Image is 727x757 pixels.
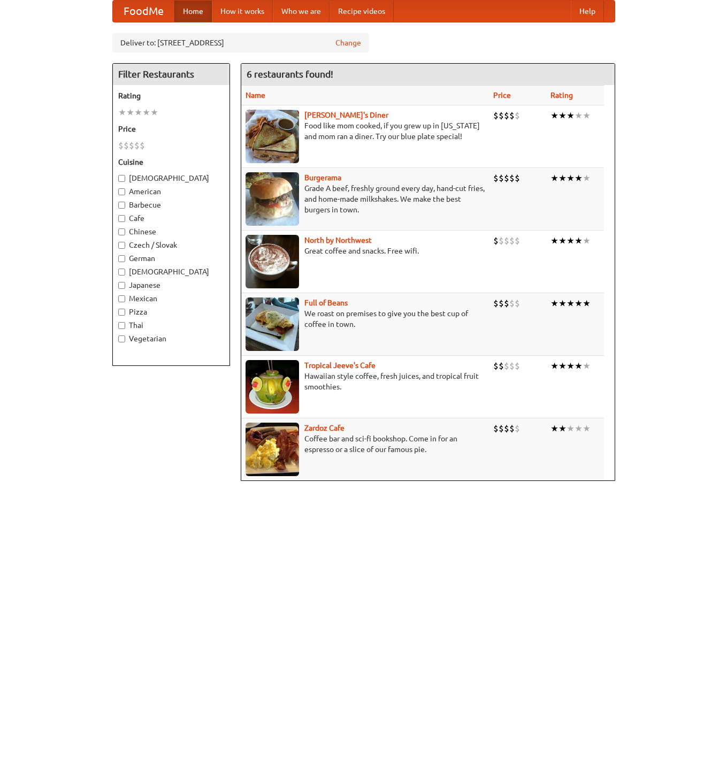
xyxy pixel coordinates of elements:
[118,280,224,290] label: Japanese
[515,172,520,184] li: $
[493,360,499,372] li: $
[567,423,575,434] li: ★
[118,293,224,304] label: Mexican
[583,360,591,372] li: ★
[247,69,333,79] ng-pluralize: 6 restaurants found!
[118,320,224,331] label: Thai
[246,433,485,455] p: Coffee bar and sci-fi bookshop. Come in for an espresso or a slice of our famous pie.
[124,140,129,151] li: $
[304,361,376,370] b: Tropical Jeeve's Cafe
[118,228,125,235] input: Chinese
[499,110,504,121] li: $
[550,172,558,184] li: ★
[118,240,224,250] label: Czech / Slovak
[550,423,558,434] li: ★
[504,110,509,121] li: $
[246,371,485,392] p: Hawaiian style coffee, fresh juices, and tropical fruit smoothies.
[509,423,515,434] li: $
[504,297,509,309] li: $
[304,236,372,244] a: North by Northwest
[246,297,299,351] img: beans.jpg
[118,213,224,224] label: Cafe
[118,157,224,167] h5: Cuisine
[246,110,299,163] img: sallys.jpg
[304,111,388,119] a: [PERSON_NAME]'s Diner
[330,1,394,22] a: Recipe videos
[493,235,499,247] li: $
[575,110,583,121] li: ★
[583,110,591,121] li: ★
[493,110,499,121] li: $
[583,423,591,434] li: ★
[509,297,515,309] li: $
[571,1,604,22] a: Help
[174,1,212,22] a: Home
[113,64,229,85] h4: Filter Restaurants
[118,322,125,329] input: Thai
[550,110,558,121] li: ★
[134,106,142,118] li: ★
[118,333,224,344] label: Vegetarian
[558,297,567,309] li: ★
[118,253,224,264] label: German
[140,140,145,151] li: $
[504,235,509,247] li: $
[118,269,125,276] input: [DEMOGRAPHIC_DATA]
[583,235,591,247] li: ★
[504,360,509,372] li: $
[118,309,125,316] input: Pizza
[558,235,567,247] li: ★
[567,360,575,372] li: ★
[246,172,299,226] img: burgerama.jpg
[504,423,509,434] li: $
[118,106,126,118] li: ★
[567,172,575,184] li: ★
[118,307,224,317] label: Pizza
[509,110,515,121] li: $
[499,172,504,184] li: $
[304,424,345,432] a: Zardoz Cafe
[567,110,575,121] li: ★
[558,172,567,184] li: ★
[246,235,299,288] img: north.jpg
[583,297,591,309] li: ★
[567,297,575,309] li: ★
[118,215,125,222] input: Cafe
[499,297,504,309] li: $
[550,235,558,247] li: ★
[509,235,515,247] li: $
[550,360,558,372] li: ★
[558,360,567,372] li: ★
[150,106,158,118] li: ★
[246,91,265,100] a: Name
[583,172,591,184] li: ★
[118,202,125,209] input: Barbecue
[246,360,299,414] img: jeeves.jpg
[575,235,583,247] li: ★
[499,235,504,247] li: $
[118,186,224,197] label: American
[118,282,125,289] input: Japanese
[246,308,485,330] p: We roast on premises to give you the best cup of coffee in town.
[509,172,515,184] li: $
[304,299,348,307] a: Full of Beans
[558,110,567,121] li: ★
[246,246,485,256] p: Great coffee and snacks. Free wifi.
[118,90,224,101] h5: Rating
[134,140,140,151] li: $
[118,175,125,182] input: [DEMOGRAPHIC_DATA]
[515,360,520,372] li: $
[273,1,330,22] a: Who we are
[118,295,125,302] input: Mexican
[304,173,341,182] a: Burgerama
[113,1,174,22] a: FoodMe
[499,360,504,372] li: $
[575,297,583,309] li: ★
[493,91,511,100] a: Price
[118,242,125,249] input: Czech / Slovak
